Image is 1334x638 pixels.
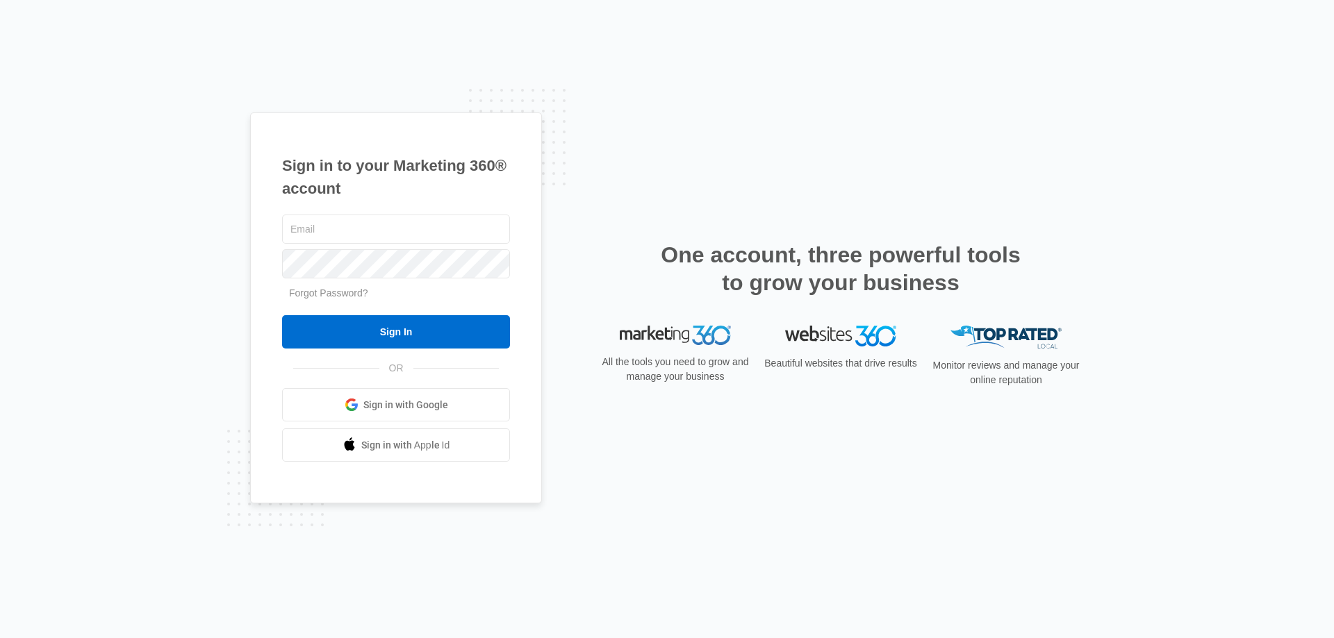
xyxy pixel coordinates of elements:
[950,326,1062,349] img: Top Rated Local
[785,326,896,346] img: Websites 360
[763,356,919,371] p: Beautiful websites that drive results
[282,215,510,244] input: Email
[363,398,448,412] span: Sign in with Google
[598,355,753,384] p: All the tools you need to grow and manage your business
[928,358,1084,387] p: Monitor reviews and manage your online reputation
[361,438,450,453] span: Sign in with Apple Id
[289,287,368,299] a: Forgot Password?
[282,388,510,421] a: Sign in with Google
[620,326,731,345] img: Marketing 360
[282,428,510,462] a: Sign in with Apple Id
[282,154,510,200] h1: Sign in to your Marketing 360® account
[282,315,510,349] input: Sign In
[379,361,413,376] span: OR
[657,241,1025,296] h2: One account, three powerful tools to grow your business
